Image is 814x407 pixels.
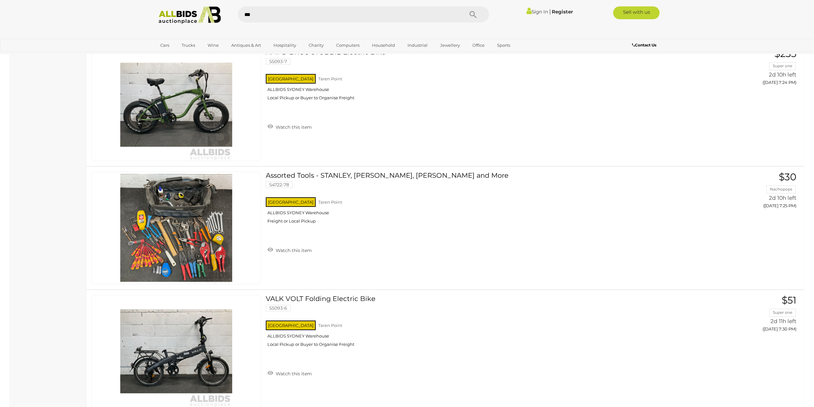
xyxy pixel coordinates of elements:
a: Watch this item [266,368,313,378]
a: Watch this item [266,245,313,255]
a: [GEOGRAPHIC_DATA] [156,51,210,61]
span: $51 [782,294,796,306]
a: Register [552,9,573,15]
a: Wine [203,40,223,51]
a: Hospitality [269,40,300,51]
a: Industrial [403,40,432,51]
a: Sell with us [613,6,660,19]
a: Computers [332,40,364,51]
img: 54722-78g.jpeg [120,172,232,284]
img: Allbids.com.au [155,6,225,24]
a: Sign In [526,9,548,15]
span: Watch this item [274,248,312,253]
a: Cars [156,40,173,51]
a: Antiques & Art [227,40,265,51]
a: VALK VOLT Folding Electric Bike 55093-6 [GEOGRAPHIC_DATA] Taren Point ALLBIDS SYDNEY Warehouse Lo... [271,295,680,352]
a: Watch this item [266,122,313,131]
a: Contact Us [632,42,658,49]
span: $30 [779,171,796,183]
a: Trucks [178,40,199,51]
img: 55093-7a.jpeg [120,49,232,161]
a: AMPD BROS STUBBIE Electric Bike 55093-7 [GEOGRAPHIC_DATA] Taren Point ALLBIDS SYDNEY Warehouse Lo... [271,48,680,105]
a: Assorted Tools - STANLEY, [PERSON_NAME], [PERSON_NAME] and More 54722-78 [GEOGRAPHIC_DATA] Taren ... [271,172,680,229]
button: Search [457,6,489,22]
b: Contact Us [632,43,656,47]
a: Household [368,40,399,51]
a: Jewellery [436,40,464,51]
a: $30 Nachopops 2d 10h left ([DATE] 7:25 PM) [690,172,798,212]
a: Sports [493,40,514,51]
a: $235 Super one 2d 10h left ([DATE] 7:24 PM) [690,48,798,88]
span: | [549,8,551,15]
a: Office [468,40,489,51]
span: Watch this item [274,371,312,377]
span: Watch this item [274,124,312,130]
a: Charity [304,40,328,51]
a: $51 Super one 2d 11h left ([DATE] 7:30 PM) [690,295,798,335]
